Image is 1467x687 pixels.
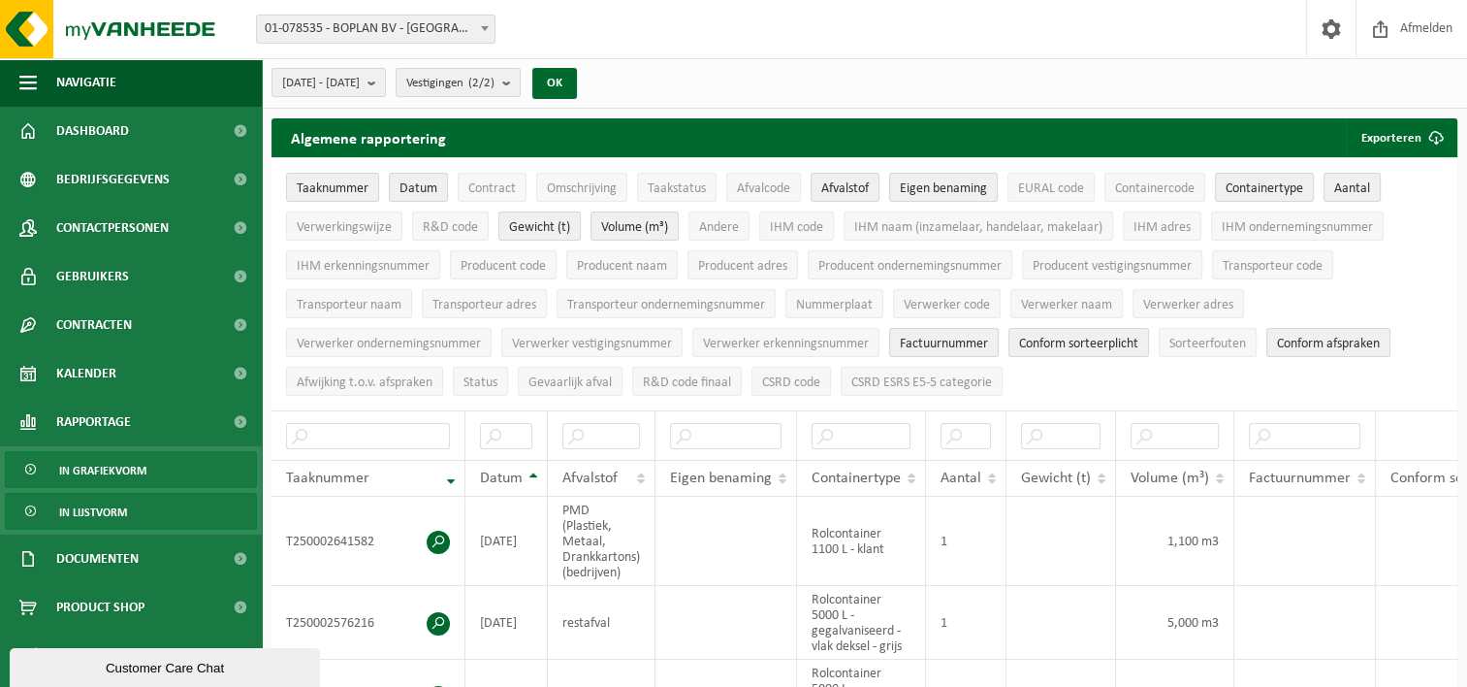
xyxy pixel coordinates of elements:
span: Volume (m³) [1131,471,1209,486]
h2: Algemene rapportering [271,118,465,157]
button: ContractContract: Activate to sort [458,173,526,202]
button: ContainertypeContainertype: Activate to sort [1215,173,1314,202]
span: Datum [480,471,523,486]
button: IHM ondernemingsnummerIHM ondernemingsnummer: Activate to sort [1211,212,1384,241]
span: Transporteur ondernemingsnummer [567,298,765,312]
span: Eigen benaming [670,471,772,486]
span: Gewicht (t) [509,220,570,235]
button: DatumDatum: Activate to sort [389,173,448,202]
span: Datum [399,181,437,196]
span: Andere [699,220,739,235]
a: In grafiekvorm [5,451,257,488]
td: Rolcontainer 5000 L - gegalvaniseerd - vlak deksel - grijs [797,586,926,660]
span: Gevaarlijk afval [528,376,612,390]
span: 01-078535 - BOPLAN BV - MOORSELE [257,16,494,43]
button: ContainercodeContainercode: Activate to sort [1104,173,1205,202]
button: Exporteren [1346,118,1455,157]
span: Producent adres [698,259,787,274]
span: Taakstatus [648,181,706,196]
span: Factuurnummer [1249,471,1351,486]
span: Containertype [1226,181,1303,196]
td: T250002576216 [271,586,465,660]
button: IHM adresIHM adres: Activate to sort [1123,212,1201,241]
button: StatusStatus: Activate to sort [453,367,508,396]
span: Rapportage [56,398,131,446]
span: Afwijking t.o.v. afspraken [297,376,432,390]
td: T250002641582 [271,497,465,586]
span: Taaknummer [286,471,369,486]
button: NummerplaatNummerplaat: Activate to sort [785,289,883,318]
button: Gewicht (t)Gewicht (t): Activate to sort [498,212,581,241]
button: TaakstatusTaakstatus: Activate to sort [637,173,717,202]
span: 01-078535 - BOPLAN BV - MOORSELE [256,15,495,44]
span: Verwerker vestigingsnummer [512,337,672,351]
span: Transporteur adres [432,298,536,312]
span: In lijstvorm [59,494,127,531]
button: Producent vestigingsnummerProducent vestigingsnummer: Activate to sort [1022,250,1202,279]
span: Verwerker naam [1021,298,1112,312]
span: IHM ondernemingsnummer [1222,220,1373,235]
span: Contracten [56,301,132,349]
button: OK [532,68,577,99]
span: [DATE] - [DATE] [282,69,360,98]
span: Producent code [461,259,546,274]
span: In grafiekvorm [59,452,146,489]
td: 1 [926,586,1006,660]
button: Transporteur codeTransporteur code: Activate to sort [1212,250,1333,279]
button: [DATE] - [DATE] [271,68,386,97]
span: Status [463,376,497,390]
span: Volume (m³) [601,220,668,235]
span: Gewicht (t) [1021,471,1091,486]
span: Omschrijving [547,181,617,196]
button: OmschrijvingOmschrijving: Activate to sort [536,173,627,202]
button: FactuurnummerFactuurnummer: Activate to sort [889,328,999,357]
button: R&D code finaalR&amp;D code finaal: Activate to sort [632,367,742,396]
span: Producent naam [577,259,667,274]
span: Taaknummer [297,181,368,196]
span: Afvalstof [821,181,869,196]
span: Bedrijfsgegevens [56,155,170,204]
button: AantalAantal: Activate to sort [1323,173,1381,202]
button: Verwerker vestigingsnummerVerwerker vestigingsnummer: Activate to sort [501,328,683,357]
span: Verwerker ondernemingsnummer [297,337,481,351]
button: Conform sorteerplicht : Activate to sort [1008,328,1149,357]
span: Kalender [56,349,116,398]
span: Navigatie [56,58,116,107]
span: Afvalstof [562,471,618,486]
span: Producent vestigingsnummer [1033,259,1192,274]
span: Transporteur code [1223,259,1323,274]
button: VerwerkingswijzeVerwerkingswijze: Activate to sort [286,212,402,241]
span: CSRD code [762,376,820,390]
span: CSRD ESRS E5-5 categorie [851,376,992,390]
button: Afwijking t.o.v. afsprakenAfwijking t.o.v. afspraken: Activate to sort [286,367,443,396]
span: IHM code [770,220,823,235]
button: IHM erkenningsnummerIHM erkenningsnummer: Activate to sort [286,250,440,279]
span: Conform afspraken [1277,337,1380,351]
span: Eigen benaming [900,181,987,196]
button: Transporteur adresTransporteur adres: Activate to sort [422,289,547,318]
td: 5,000 m3 [1116,586,1234,660]
span: Gebruikers [56,252,129,301]
button: EURAL codeEURAL code: Activate to sort [1007,173,1095,202]
button: Verwerker erkenningsnummerVerwerker erkenningsnummer: Activate to sort [692,328,879,357]
span: Verwerker erkenningsnummer [703,337,869,351]
span: Verwerkingswijze [297,220,392,235]
td: 1,100 m3 [1116,497,1234,586]
td: [DATE] [465,586,548,660]
span: Acceptatievoorwaarden [56,632,213,680]
span: Vestigingen [406,69,494,98]
button: Producent adresProducent adres: Activate to sort [687,250,798,279]
button: Gevaarlijk afval : Activate to sort [518,367,622,396]
span: Nummerplaat [796,298,873,312]
iframe: chat widget [10,644,324,687]
span: R&D code [423,220,478,235]
button: IHM codeIHM code: Activate to sort [759,212,834,241]
span: Containercode [1115,181,1195,196]
a: In lijstvorm [5,493,257,530]
button: Verwerker ondernemingsnummerVerwerker ondernemingsnummer: Activate to sort [286,328,492,357]
button: AndereAndere: Activate to sort [688,212,749,241]
button: Producent ondernemingsnummerProducent ondernemingsnummer: Activate to sort [808,250,1012,279]
button: Transporteur ondernemingsnummerTransporteur ondernemingsnummer : Activate to sort [557,289,776,318]
span: Transporteur naam [297,298,401,312]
